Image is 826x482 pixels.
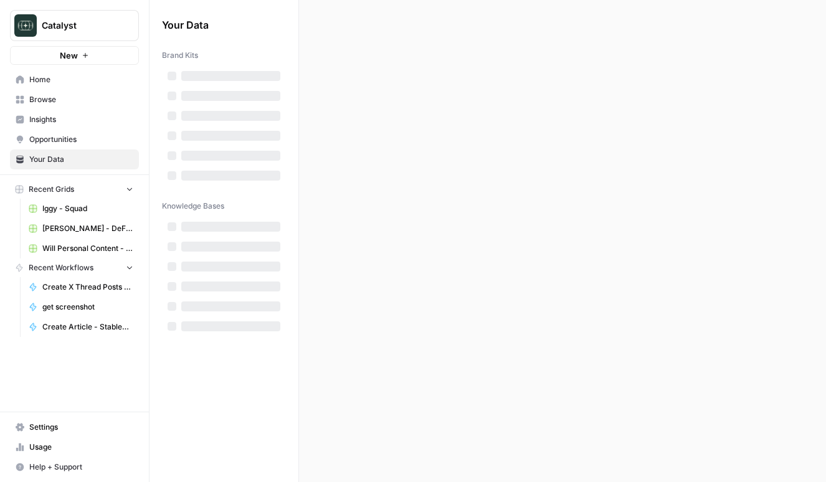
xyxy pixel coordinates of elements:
button: New [10,46,139,65]
a: Settings [10,417,139,437]
span: Catalyst [42,19,117,32]
span: Brand Kits [162,50,198,61]
span: Opportunities [29,134,133,145]
button: Recent Grids [10,180,139,199]
a: Browse [10,90,139,110]
a: get screenshot [23,297,139,317]
button: Help + Support [10,457,139,477]
span: Help + Support [29,461,133,473]
span: New [60,49,78,62]
span: Usage [29,442,133,453]
span: Create Article - StableDash [42,321,133,333]
span: Your Data [162,17,271,32]
span: Iggy - Squad [42,203,133,214]
span: Insights [29,114,133,125]
span: Recent Grids [29,184,74,195]
a: Home [10,70,139,90]
a: Iggy - Squad [23,199,139,219]
span: Recent Workflows [29,262,93,273]
span: Settings [29,422,133,433]
a: Usage [10,437,139,457]
a: Create Article - StableDash [23,317,139,337]
span: Will Personal Content - [DATE] [42,243,133,254]
span: Browse [29,94,133,105]
a: [PERSON_NAME] - DeFindex [23,219,139,239]
button: Workspace: Catalyst [10,10,139,41]
img: Catalyst Logo [14,14,37,37]
span: Home [29,74,133,85]
a: Opportunities [10,130,139,149]
span: Create X Thread Posts from Linkedin [42,281,133,293]
span: Your Data [29,154,133,165]
span: get screenshot [42,301,133,313]
button: Recent Workflows [10,258,139,277]
a: Will Personal Content - [DATE] [23,239,139,258]
a: Insights [10,110,139,130]
a: Create X Thread Posts from Linkedin [23,277,139,297]
span: Knowledge Bases [162,201,224,212]
span: [PERSON_NAME] - DeFindex [42,223,133,234]
a: Your Data [10,149,139,169]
